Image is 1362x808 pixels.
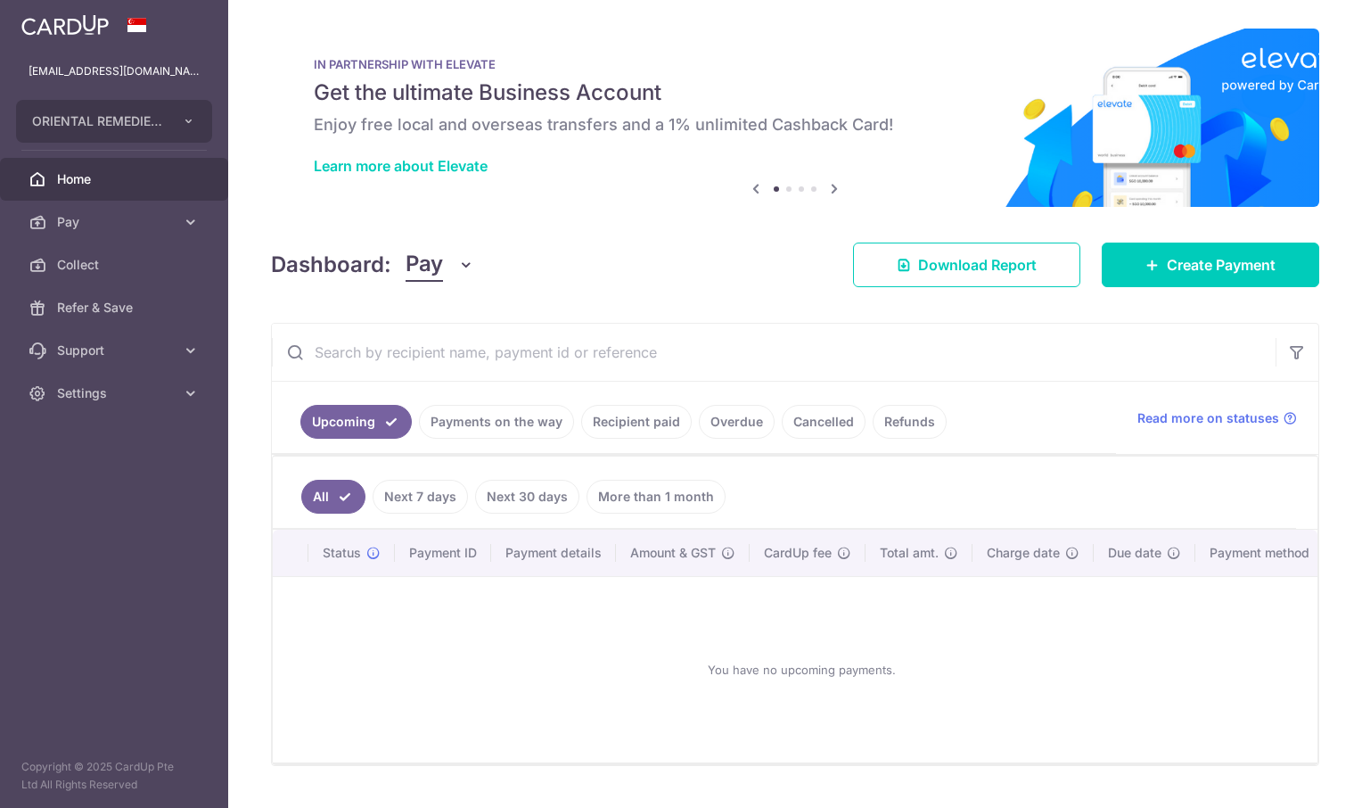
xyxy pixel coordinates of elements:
p: IN PARTNERSHIP WITH ELEVATE [314,57,1276,71]
span: Pay [406,248,443,282]
a: Recipient paid [581,405,692,439]
div: You have no upcoming payments. [294,591,1309,748]
a: Next 30 days [475,480,579,514]
span: Collect [57,256,175,274]
a: Refunds [873,405,947,439]
span: Due date [1108,544,1161,562]
a: More than 1 month [587,480,726,514]
a: Overdue [699,405,775,439]
button: ORIENTAL REMEDIES EAST COAST PRIVATE LIMITED [16,100,212,143]
img: Renovation banner [271,29,1319,207]
span: Pay [57,213,175,231]
span: Charge date [987,544,1060,562]
span: CardUp fee [764,544,832,562]
span: Create Payment [1167,254,1276,276]
a: Cancelled [782,405,866,439]
h6: Enjoy free local and overseas transfers and a 1% unlimited Cashback Card! [314,114,1276,136]
h5: Get the ultimate Business Account [314,78,1276,107]
p: [EMAIL_ADDRESS][DOMAIN_NAME] [29,62,200,80]
input: Search by recipient name, payment id or reference [272,324,1276,381]
span: Status [323,544,361,562]
a: Learn more about Elevate [314,157,488,175]
button: Pay [406,248,474,282]
span: Support [57,342,175,359]
a: Upcoming [300,405,412,439]
a: Create Payment [1102,243,1319,287]
h4: Dashboard: [271,249,391,281]
span: Settings [57,384,175,402]
a: Read more on statuses [1137,409,1297,427]
span: ORIENTAL REMEDIES EAST COAST PRIVATE LIMITED [32,112,164,130]
span: Refer & Save [57,299,175,317]
a: Next 7 days [373,480,468,514]
a: Payments on the way [419,405,574,439]
span: Download Report [918,254,1037,276]
a: Download Report [853,243,1080,287]
th: Payment details [491,530,616,576]
span: Total amt. [880,544,939,562]
span: Read more on statuses [1137,409,1279,427]
span: Home [57,170,175,188]
th: Payment method [1195,530,1331,576]
a: All [301,480,365,514]
img: CardUp [21,14,109,36]
span: Amount & GST [630,544,716,562]
th: Payment ID [395,530,491,576]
